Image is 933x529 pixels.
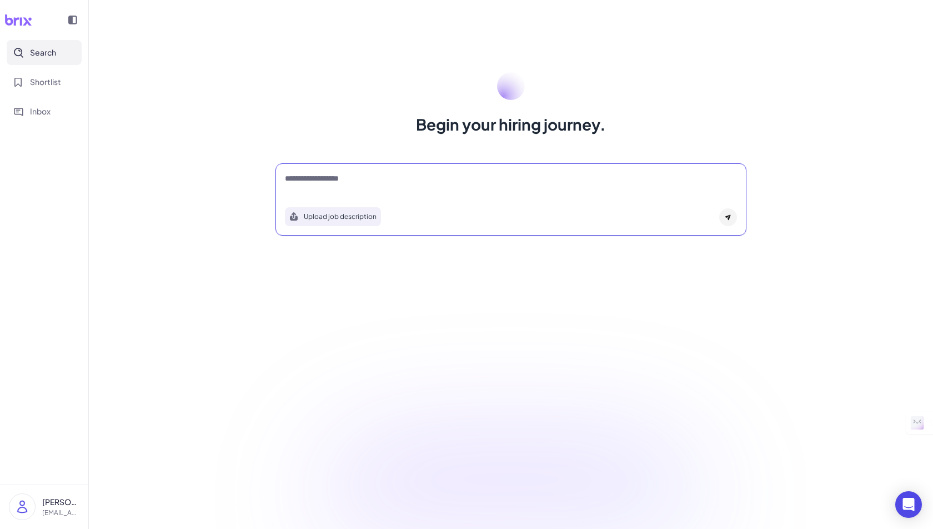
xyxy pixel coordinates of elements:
[416,113,606,136] h1: Begin your hiring journey.
[7,69,82,94] button: Shortlist
[895,491,922,518] div: Open Intercom Messenger
[30,47,56,58] span: Search
[7,40,82,65] button: Search
[7,99,82,124] button: Inbox
[42,508,79,518] p: [EMAIL_ADDRESS][DOMAIN_NAME]
[9,494,35,520] img: user_logo.png
[30,76,61,88] span: Shortlist
[285,207,381,226] button: Search using job description
[30,106,51,117] span: Inbox
[42,496,79,508] p: [PERSON_NAME]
